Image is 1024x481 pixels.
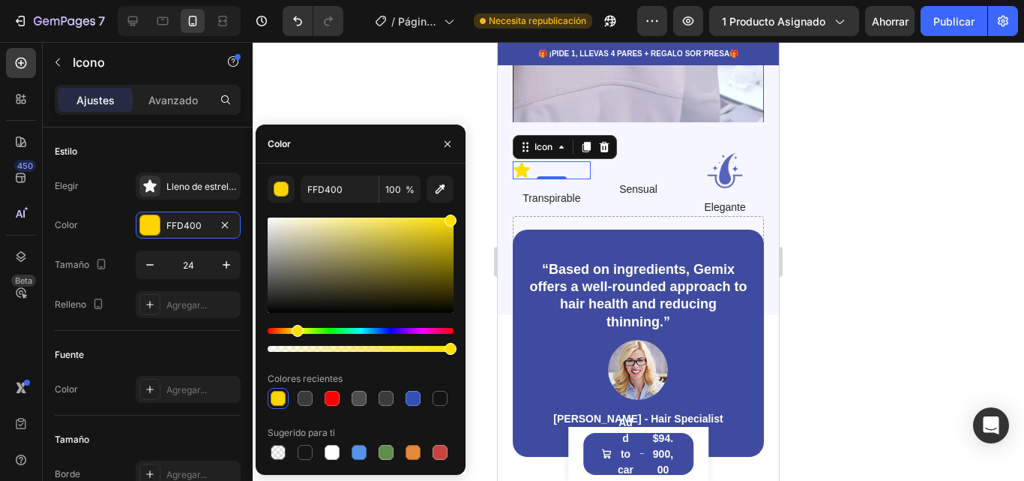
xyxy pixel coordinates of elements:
[55,180,79,191] font: Elegir
[268,427,335,438] font: Sugerido para ti
[55,434,89,445] font: Tamaño
[188,110,266,146] img: gempages_584416421358862936-8093ee99-3ec8-4980-9db0-93f10ecb102a.png
[865,6,915,36] button: Ahorrar
[17,161,33,171] font: 450
[55,299,86,310] font: Relleno
[166,181,241,192] font: Lleno de estrellas
[55,219,78,230] font: Color
[391,15,395,28] font: /
[498,42,779,481] iframe: Área de diseño
[398,15,437,107] font: Página del producto - [DATE] 05:41:20
[268,328,454,334] div: Matiz
[55,349,84,360] font: Fuente
[268,138,291,149] font: Color
[31,219,250,290] p: “Based on ingredients, Gemix offers a well-rounded approach to hair health and reducing thinning.”
[153,387,178,437] div: $94.900,00
[120,373,136,452] div: Add to cart
[148,94,198,107] font: Avanzado
[15,275,32,286] font: Beta
[55,259,89,270] font: Tamaño
[73,53,200,71] p: Icono
[6,6,112,36] button: 7
[709,6,859,36] button: 1 producto asignado
[55,146,77,157] font: Estilo
[73,55,105,70] font: Icono
[301,176,379,203] input: Por ejemplo: FFFFFF
[55,468,80,479] font: Borde
[166,299,207,311] font: Agregar...
[55,370,225,383] p: [PERSON_NAME] - Hair Specialist
[55,383,78,395] font: Color
[110,298,170,358] img: gempages_584416421358862936-81736d98-96f3-4bf5-9f3c-c1a359f96e7a.png
[872,15,909,28] font: Ahorrar
[166,220,202,231] font: FFD400
[921,6,987,36] button: Publicar
[283,6,343,36] div: Deshacer/Rehacer
[98,14,105,29] font: 7
[489,15,586,26] font: Necesita republicación
[1,6,280,17] p: 🎁 ¡PIDE 1, LLEVAS 4 PARES + REGALO SOR´PRESA🎁
[76,94,115,107] font: Ajustes
[722,15,825,28] font: 1 producto asignado
[268,373,343,384] font: Colores recientes
[406,184,415,195] font: %
[166,384,207,395] font: Agregar...
[166,469,207,480] font: Agregar...
[973,407,1009,443] div: Abrir Intercom Messenger
[933,15,975,28] font: Publicar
